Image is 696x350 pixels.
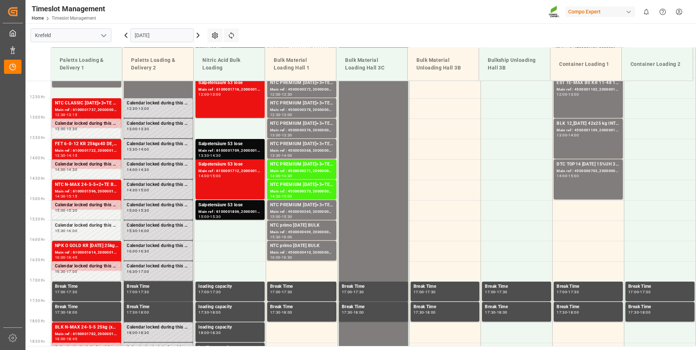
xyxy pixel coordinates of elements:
[127,250,137,253] div: 16:00
[557,174,567,178] div: 14:00
[497,290,507,294] div: 17:30
[137,127,138,131] div: -
[138,331,149,334] div: 18:30
[557,168,620,174] div: Main ref : 4500000703, 2000000567
[198,148,262,154] div: Main ref : 6100001709, 2000001435
[66,256,67,259] div: -
[281,311,282,314] div: -
[127,324,190,331] div: Calendar locked during this period.
[557,87,620,93] div: Main ref : 4500001102, 2000001085
[67,195,77,198] div: 15:15
[127,127,137,131] div: 13:00
[568,290,579,294] div: 17:30
[282,215,292,218] div: 15:30
[55,242,118,250] div: NPK O GOLD KR [DATE] 25kg (x60) IT
[282,290,292,294] div: 17:30
[198,168,262,174] div: Main ref : 6100001712, 2000001423
[342,311,352,314] div: 17:30
[55,303,118,311] div: Break Time
[127,100,190,107] div: Calendar locked during this period.
[138,270,149,273] div: 17:00
[270,250,333,256] div: Main ref : 4500000410, 2000000327
[557,134,567,137] div: 13:00
[270,79,333,87] div: NTC PREMIUM [DATE]+3+TE BULK
[66,290,67,294] div: -
[67,127,77,131] div: 13:30
[497,311,507,314] div: 18:00
[138,311,149,314] div: 18:00
[55,202,118,209] div: Calendar locked during this period.
[198,93,209,96] div: 12:00
[414,53,473,75] div: Bulk Material Unloading Hall 3B
[425,311,436,314] div: 18:00
[270,256,281,259] div: 16:00
[127,161,190,168] div: Calendar locked during this period.
[567,134,568,137] div: -
[270,222,333,229] div: NTC primo [DATE] BULK
[565,5,638,19] button: Compo Expert
[567,311,568,314] div: -
[55,209,66,212] div: 15:00
[127,242,190,250] div: Calendar locked during this period.
[209,311,210,314] div: -
[210,311,221,314] div: 18:00
[270,229,333,235] div: Main ref : 4500000409, 2000000327
[209,154,210,157] div: -
[67,290,77,294] div: 17:30
[353,311,364,314] div: 18:00
[209,93,210,96] div: -
[66,311,67,314] div: -
[270,154,281,157] div: 13:30
[210,154,221,157] div: 14:30
[640,311,650,314] div: 18:00
[628,311,639,314] div: 17:30
[67,256,77,259] div: 16:45
[198,202,262,209] div: Salpetersäure 53 lose
[67,154,77,157] div: 14:15
[414,283,477,290] div: Break Time
[209,215,210,218] div: -
[127,209,137,212] div: 15:00
[67,311,77,314] div: 18:00
[127,283,190,290] div: Break Time
[67,113,77,116] div: 13:15
[130,28,194,42] input: DD-MM-YYYY
[557,283,620,290] div: Break Time
[31,28,111,42] input: Type to search/select
[199,53,259,75] div: Nitric Acid Bulk Loading
[30,278,45,282] span: 17:00 Hr
[57,53,116,75] div: Paletts Loading & Delivery 1
[55,195,66,198] div: 14:30
[138,148,149,151] div: 14:00
[282,154,292,157] div: 14:00
[98,30,109,41] button: open menu
[55,256,66,259] div: 16:00
[66,113,67,116] div: -
[138,250,149,253] div: 16:30
[628,303,692,311] div: Break Time
[282,113,292,116] div: 13:00
[557,93,567,96] div: 12:00
[30,217,45,221] span: 15:30 Hr
[198,161,262,168] div: Salpetersäure 53 lose
[342,303,405,311] div: Break Time
[55,154,66,157] div: 13:30
[198,324,262,331] div: loading capacity
[137,311,138,314] div: -
[270,181,333,188] div: NTC PREMIUM [DATE]+3+TE BULK
[198,331,209,334] div: 18:00
[485,311,495,314] div: 17:30
[55,113,66,116] div: 12:30
[628,290,639,294] div: 17:00
[270,113,281,116] div: 12:30
[138,107,149,110] div: 13:00
[198,174,209,178] div: 14:00
[67,337,77,341] div: 18:45
[127,222,190,229] div: Calendar locked during this period.
[281,113,282,116] div: -
[198,154,209,157] div: 13:30
[414,311,424,314] div: 17:30
[67,270,77,273] div: 17:00
[66,337,67,341] div: -
[282,93,292,96] div: 12:30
